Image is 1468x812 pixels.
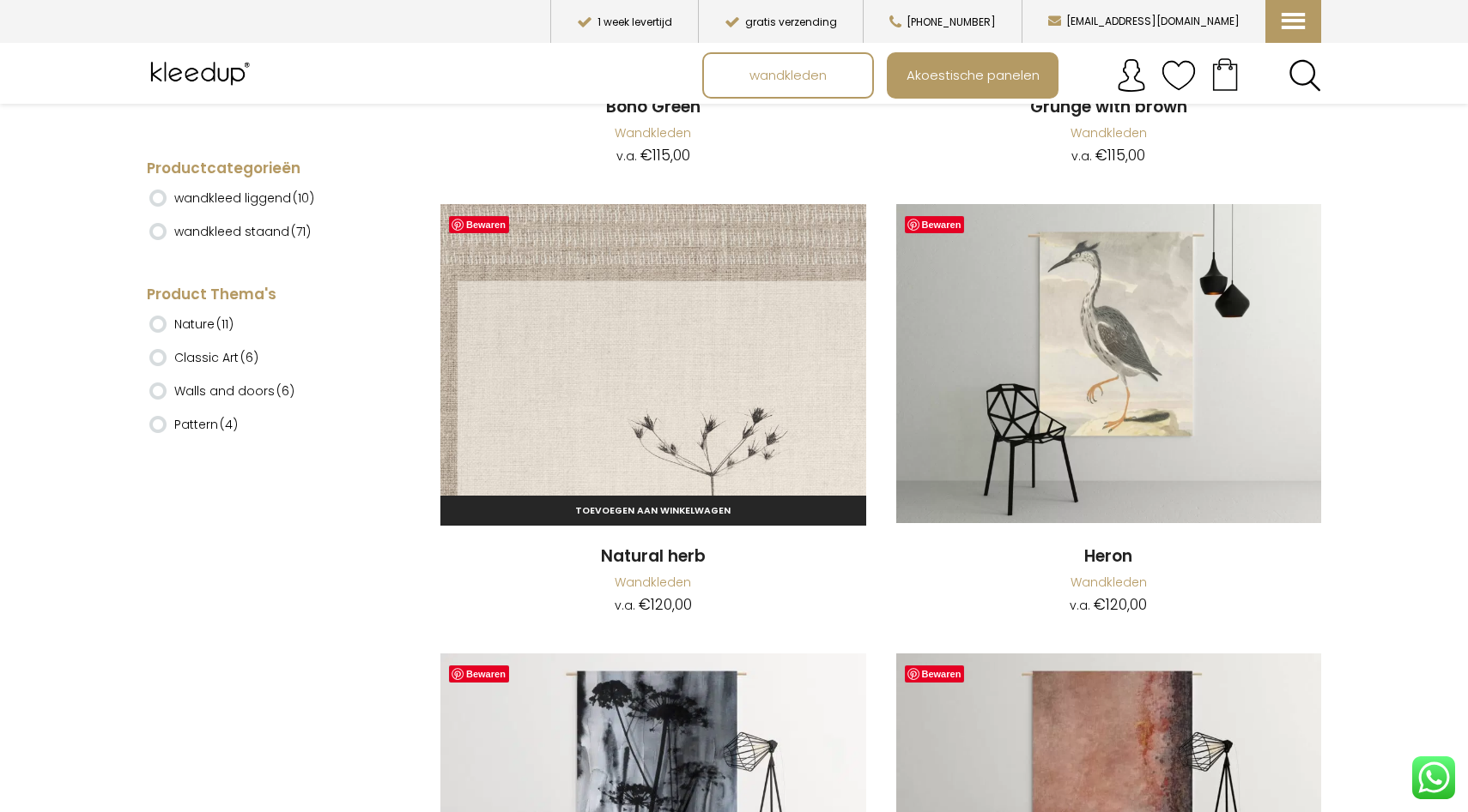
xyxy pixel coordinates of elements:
[440,96,866,119] a: Boho Green
[615,124,691,141] a: Wandkleden
[174,310,234,339] label: Nature
[896,204,1322,526] a: Heron
[640,145,652,165] span: €
[896,204,1322,523] img: Heron
[615,574,691,591] a: Wandkleden
[174,183,314,213] label: wandkleed liggend
[240,349,258,366] span: (6)
[896,96,1322,119] a: Grunge with brown
[615,597,635,614] span: v.a.
[440,204,866,526] a: Natural Herb
[147,52,258,95] img: Kleedup
[702,52,1334,99] nav: Main menu
[174,343,258,372] label: Classic Art
[1071,574,1147,591] a: Wandkleden
[449,216,509,233] a: Bewaren
[291,223,311,240] span: (71)
[147,285,382,305] h4: Product Thema's
[1094,594,1106,615] span: €
[293,189,314,207] span: (10)
[1071,147,1092,165] span: v.a.
[897,59,1049,92] span: Akoestische panelen
[449,665,509,683] a: Bewaren
[905,216,965,233] a: Bewaren
[639,594,651,615] span: €
[440,545,866,568] a: Natural herb
[1094,594,1147,615] bdi: 120,00
[1162,58,1196,93] img: verlanglijstje.svg
[889,54,1057,97] a: Akoestische panelen
[1071,124,1147,141] a: Wandkleden
[174,376,294,406] label: Walls and doors
[174,217,311,246] label: wandkleed staand
[1114,58,1149,93] img: account.svg
[174,410,238,439] label: Pattern
[640,145,690,165] bdi: 115,00
[216,316,234,333] span: (11)
[704,54,872,97] a: wandkleden
[1095,145,1107,165] span: €
[440,496,866,526] a: Toevoegen aan winkelwagen: “Natural herb“
[147,159,382,179] h4: Productcategorieën
[639,594,692,615] bdi: 120,00
[276,382,294,400] span: (6)
[220,416,238,433] span: (4)
[1196,52,1254,95] a: Your cart
[896,545,1322,568] a: Heron
[740,59,836,92] span: wandkleden
[616,147,637,165] span: v.a.
[1070,597,1090,614] span: v.a.
[905,665,965,683] a: Bewaren
[1289,59,1321,92] a: Search
[1095,145,1145,165] bdi: 115,00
